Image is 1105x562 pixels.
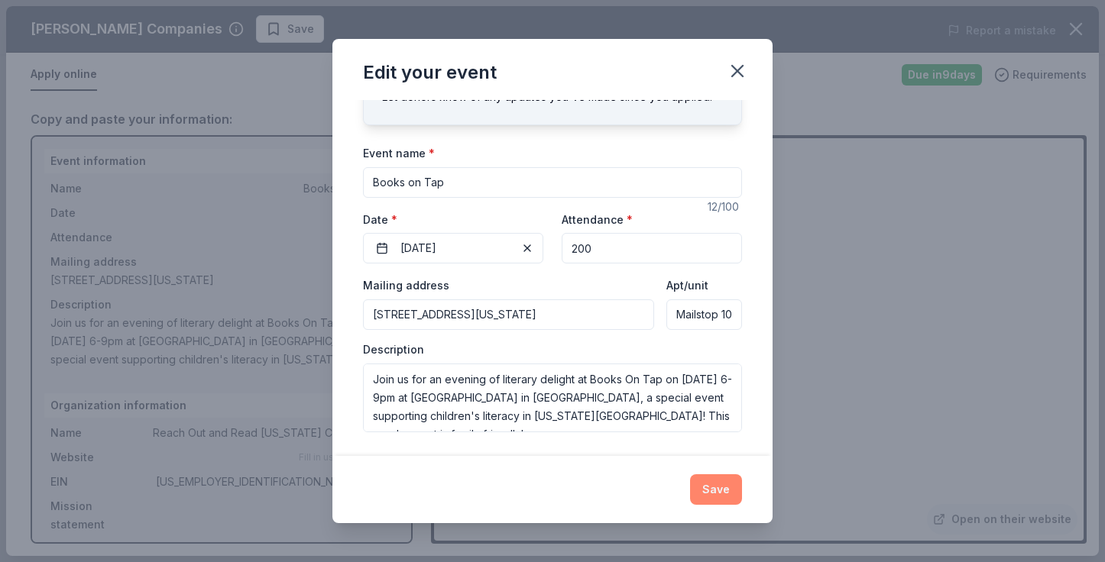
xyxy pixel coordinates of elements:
button: Save [690,474,742,505]
label: Description [363,342,424,357]
label: Date [363,212,543,228]
input: Spring Fundraiser [363,167,742,198]
div: Edit your event [363,60,497,85]
label: Event name [363,146,435,161]
div: 12 /100 [708,198,742,216]
textarea: Join us for an evening of literary delight at Books On Tap on [DATE] 6-9pm at [GEOGRAPHIC_DATA] i... [363,363,742,432]
label: Attendance [562,212,633,228]
button: [DATE] [363,233,543,263]
label: Apt/unit [666,278,708,293]
input: # [666,299,742,330]
label: Mailing address [363,278,449,293]
input: 20 [562,233,742,263]
input: Enter a US address [363,299,654,330]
